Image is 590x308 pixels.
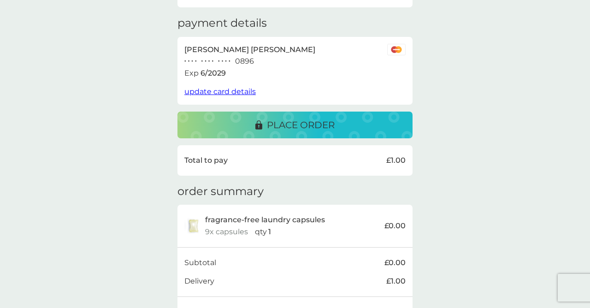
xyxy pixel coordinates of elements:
[184,59,186,64] p: ●
[386,275,406,287] p: £1.00
[184,67,199,79] p: Exp
[212,59,213,64] p: ●
[184,87,256,96] span: update card details
[191,59,193,64] p: ●
[205,59,206,64] p: ●
[386,154,406,166] p: £1.00
[225,59,227,64] p: ●
[268,226,271,238] p: 1
[229,59,230,64] p: ●
[222,59,224,64] p: ●
[384,220,406,232] p: £0.00
[205,214,325,226] p: fragrance-free laundry capsules
[267,118,335,132] p: place order
[184,257,216,269] p: Subtotal
[184,86,256,98] button: update card details
[184,154,228,166] p: Total to pay
[218,59,220,64] p: ●
[201,67,226,79] p: 6 / 2029
[188,59,190,64] p: ●
[195,59,197,64] p: ●
[177,185,264,198] h3: order summary
[177,112,413,138] button: place order
[177,17,267,30] h3: payment details
[208,59,210,64] p: ●
[255,226,267,238] p: qty
[184,44,315,56] p: [PERSON_NAME] [PERSON_NAME]
[384,257,406,269] p: £0.00
[205,226,248,238] p: 9x capsules
[235,55,254,67] p: 0896
[184,275,214,287] p: Delivery
[201,59,203,64] p: ●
